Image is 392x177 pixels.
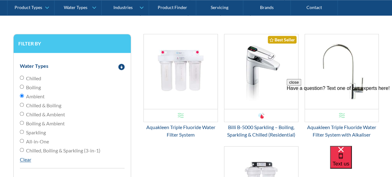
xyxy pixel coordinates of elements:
input: Sparkling [20,130,24,134]
div: Product Types [15,5,42,10]
img: Aquakleen Triple Fluoride Water Filter System with Alkaliser [305,34,379,109]
input: Boiling & Ambient [20,121,24,125]
span: Boiling & Ambient [26,120,65,127]
a: Aquakleen Triple Fluoride Water Filter System with AlkaliserAquakleen Triple Fluoride Water Filte... [305,34,379,138]
span: Boiling [26,84,41,91]
iframe: podium webchat widget prompt [287,79,392,154]
div: Billi B-5000 Sparkling – Boiling, Sparkling & Chilled (Residential) [224,123,298,138]
span: Sparkling [26,129,46,136]
input: Chilled [20,76,24,80]
input: Boiling [20,85,24,89]
img: Billi B-5000 Sparkling – Boiling, Sparkling & Chilled (Residential) [224,34,298,109]
iframe: podium webchat widget bubble [330,146,392,177]
input: All-in-One [20,139,24,143]
input: Chilled & Boiling [20,103,24,107]
span: Chilled & Boiling [26,102,61,109]
span: Chilled & Ambient [26,111,65,118]
span: Chilled, Boiling & Sparkling (3-in-1) [26,147,100,154]
h3: Filter by [18,40,126,46]
div: Water Types [64,5,87,10]
span: Ambient [26,93,45,100]
input: Ambient [20,94,24,98]
span: Chilled [26,75,41,82]
div: Industries [113,5,132,10]
img: Aquakleen Triple Fluoride Water Filter System [144,34,218,109]
div: Aquakleen Triple Fluoride Water Filter System [143,123,218,138]
a: Clear [20,156,31,162]
a: Billi B-5000 Sparkling – Boiling, Sparkling & Chilled (Residential)Best SellerBilli B-5000 Sparkl... [224,34,298,138]
input: Chilled, Boiling & Sparkling (3-in-1) [20,148,24,152]
div: Best Seller [268,36,297,44]
div: Water Types [20,62,48,70]
span: All-in-One [26,138,49,145]
a: Aquakleen Triple Fluoride Water Filter SystemAquakleen Triple Fluoride Water Filter System [143,34,218,138]
input: Chilled & Ambient [20,112,24,116]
